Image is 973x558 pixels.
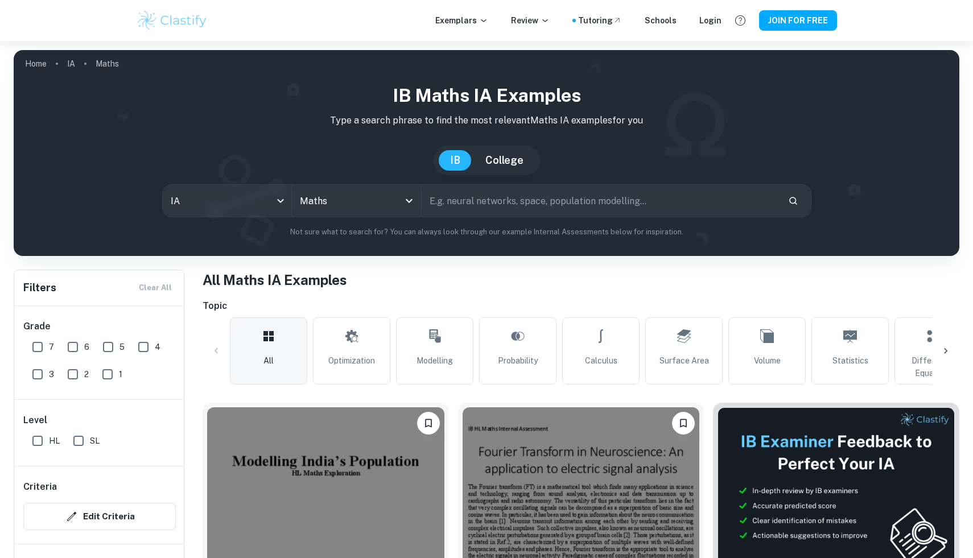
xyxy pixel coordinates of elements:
[417,354,453,367] span: Modelling
[23,114,950,127] p: Type a search phrase to find the most relevant Maths IA examples for you
[759,10,837,31] button: JOIN FOR FREE
[119,341,125,353] span: 5
[900,354,967,379] span: Differential Equations
[203,270,959,290] h1: All Maths IA Examples
[439,150,472,171] button: IB
[263,354,274,367] span: All
[136,9,208,32] img: Clastify logo
[659,354,709,367] span: Surface Area
[203,299,959,313] h6: Topic
[417,412,440,435] button: Please log in to bookmark exemplars
[23,82,950,109] h1: IB Maths IA examples
[49,368,54,381] span: 3
[155,341,160,353] span: 4
[784,191,803,210] button: Search
[645,14,677,27] a: Schools
[163,185,292,217] div: IA
[731,11,750,30] button: Help and Feedback
[84,341,89,353] span: 6
[84,368,89,381] span: 2
[578,14,622,27] a: Tutoring
[754,354,781,367] span: Volume
[67,56,75,72] a: IA
[672,412,695,435] button: Please log in to bookmark exemplars
[23,414,176,427] h6: Level
[90,435,100,447] span: SL
[23,503,176,530] button: Edit Criteria
[401,193,417,209] button: Open
[49,435,60,447] span: HL
[96,57,119,70] p: Maths
[435,14,488,27] p: Exemplars
[498,354,538,367] span: Probability
[511,14,550,27] p: Review
[23,320,176,333] h6: Grade
[119,368,122,381] span: 1
[328,354,375,367] span: Optimization
[23,280,56,296] h6: Filters
[585,354,617,367] span: Calculus
[699,14,721,27] a: Login
[832,354,868,367] span: Statistics
[23,480,57,494] h6: Criteria
[49,341,54,353] span: 7
[25,56,47,72] a: Home
[14,50,959,256] img: profile cover
[422,185,778,217] input: E.g. neural networks, space, population modelling...
[23,226,950,238] p: Not sure what to search for? You can always look through our example Internal Assessments below f...
[474,150,535,171] button: College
